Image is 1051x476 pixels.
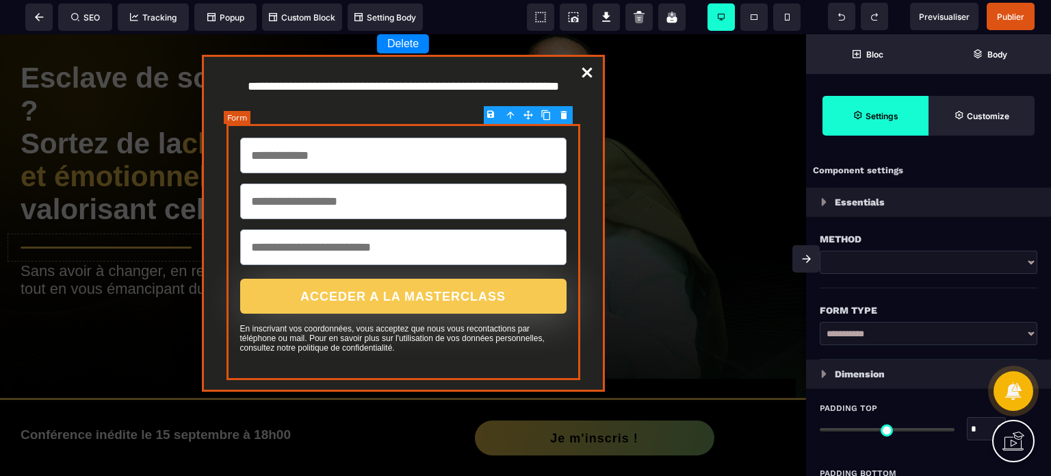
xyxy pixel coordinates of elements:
[997,12,1024,22] span: Publier
[821,370,827,378] img: loading
[71,12,100,23] span: SEO
[240,245,567,279] button: ACCEDER A LA MASTERCLASS
[207,12,244,23] span: Popup
[866,111,898,121] strong: Settings
[822,96,929,136] span: Settings
[560,3,587,31] span: Screenshot
[929,34,1051,74] span: Open Layer Manager
[919,12,970,22] span: Previsualiser
[573,25,601,55] a: Close
[820,403,877,414] span: Padding Top
[987,49,1007,60] strong: Body
[240,286,567,318] text: En inscrivant vos coordonnées, vous acceptez que nous vous recontactions par téléphone ou mail. P...
[910,3,978,30] span: Preview
[269,12,335,23] span: Custom Block
[866,49,883,60] strong: Bloc
[967,111,1009,121] strong: Customize
[527,3,554,31] span: View components
[821,198,827,206] img: loading
[806,158,1051,184] div: Component settings
[820,231,1037,247] div: Method
[835,194,885,210] p: Essentials
[929,96,1035,136] span: Open Style Manager
[806,34,929,74] span: Open Blocks
[835,366,885,382] p: Dimension
[130,12,177,23] span: Tracking
[354,12,416,23] span: Setting Body
[820,302,1037,318] div: Form Type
